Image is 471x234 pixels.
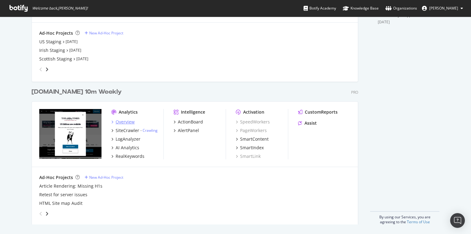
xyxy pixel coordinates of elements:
[407,219,430,224] a: Terms of Use
[39,39,61,45] a: US Staging
[111,145,139,151] a: AI Analytics
[69,48,81,53] a: [DATE]
[305,109,338,115] div: CustomReports
[304,5,336,11] div: Botify Academy
[39,109,101,159] img: www.TheTimes.co.uk
[39,56,72,62] a: Scottish Staging
[116,127,139,134] div: SiteCrawler
[385,5,417,11] div: Organizations
[32,88,122,96] div: [DOMAIN_NAME] 10m Weekly
[298,109,338,115] a: CustomReports
[39,192,87,198] a: Retest for server issues
[236,119,270,125] a: SpeedWorkers
[236,145,264,151] a: SmartIndex
[304,120,317,126] div: Assist
[111,153,144,159] a: RealKeywords
[37,209,45,219] div: angle-left
[111,127,158,134] a: SiteCrawler- Crawling
[32,88,124,96] a: [DOMAIN_NAME] 10m Weekly
[39,200,82,206] a: HTML Site map Audit
[89,175,123,180] div: New Ad-Hoc Project
[45,66,49,72] div: angle-right
[37,64,45,74] div: angle-left
[32,6,88,11] span: Welcome back, [PERSON_NAME] !
[116,153,144,159] div: RealKeywords
[174,119,203,125] a: ActionBoard
[378,19,439,25] div: [DATE]
[143,128,158,133] a: Crawling
[240,145,264,151] div: SmartIndex
[39,47,65,53] a: Irish Staging
[89,30,123,36] div: New Ad-Hoc Project
[116,119,135,125] div: Overview
[236,153,261,159] a: SmartLink
[178,119,203,125] div: ActionBoard
[116,145,139,151] div: AI Analytics
[370,211,439,224] div: By using our Services, you are agreeing to the
[450,213,465,228] div: Open Intercom Messenger
[343,5,379,11] div: Knowledge Base
[243,109,264,115] div: Activation
[39,30,73,36] div: Ad-Hoc Projects
[181,109,205,115] div: Intelligence
[140,128,158,133] div: -
[236,127,267,134] a: PageWorkers
[76,56,88,61] a: [DATE]
[429,6,458,11] span: Karina Kumykova
[85,30,123,36] a: New Ad-Hoc Project
[236,136,269,142] a: SmartContent
[174,127,199,134] a: AlertPanel
[178,127,199,134] div: AlertPanel
[111,136,140,142] a: LogAnalyzer
[116,136,140,142] div: LogAnalyzer
[298,120,317,126] a: Assist
[240,136,269,142] div: SmartContent
[66,39,78,44] a: [DATE]
[417,3,468,13] button: [PERSON_NAME]
[85,175,123,180] a: New Ad-Hoc Project
[111,119,135,125] a: Overview
[351,90,358,95] div: Pro
[39,174,73,181] div: Ad-Hoc Projects
[45,211,49,217] div: angle-right
[39,183,102,189] a: Article Rendering: Missing H1s
[119,109,138,115] div: Analytics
